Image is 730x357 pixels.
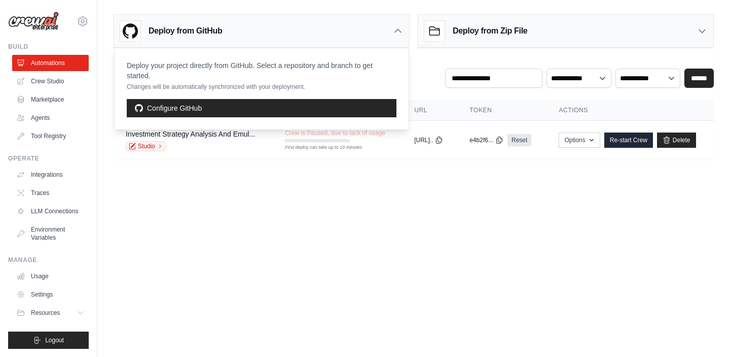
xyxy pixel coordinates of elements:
[285,144,350,151] div: First deploy can take up to 10 minutes
[546,100,714,121] th: Actions
[559,133,600,148] button: Options
[12,167,89,183] a: Integrations
[12,73,89,89] a: Crew Studio
[604,133,653,148] a: Re-start Crew
[31,309,60,317] span: Resources
[12,185,89,201] a: Traces
[8,154,89,163] div: Operate
[8,332,89,349] button: Logout
[12,305,89,321] button: Resources
[657,133,696,148] a: Delete
[126,141,166,151] a: Studio
[114,56,339,71] h2: Automations Live
[12,268,89,284] a: Usage
[402,100,457,121] th: URL
[149,25,222,37] h3: Deploy from GitHub
[127,83,396,91] p: Changes will be automatically synchronized with your deployment.
[45,336,64,344] span: Logout
[120,21,140,41] img: GitHub Logo
[12,55,89,71] a: Automations
[12,128,89,144] a: Tool Registry
[12,110,89,126] a: Agents
[457,100,546,121] th: Token
[114,71,339,81] p: Manage and monitor your active crew automations from this dashboard.
[8,43,89,51] div: Build
[453,25,527,37] h3: Deploy from Zip File
[114,100,273,121] th: Crew
[127,99,396,117] a: Configure GitHub
[8,12,59,31] img: Logo
[127,60,396,81] p: Deploy your project directly from GitHub. Select a repository and branch to get started.
[12,91,89,108] a: Marketplace
[126,130,255,138] a: Investment Strategy Analysis And Emul...
[507,134,531,146] a: Reset
[12,221,89,246] a: Environment Variables
[12,286,89,303] a: Settings
[679,308,730,357] iframe: Chat Widget
[469,136,503,144] button: e4b2f6...
[285,129,385,137] span: Crew is Paused, due to lack of usage
[12,203,89,219] a: LLM Connections
[8,256,89,264] div: Manage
